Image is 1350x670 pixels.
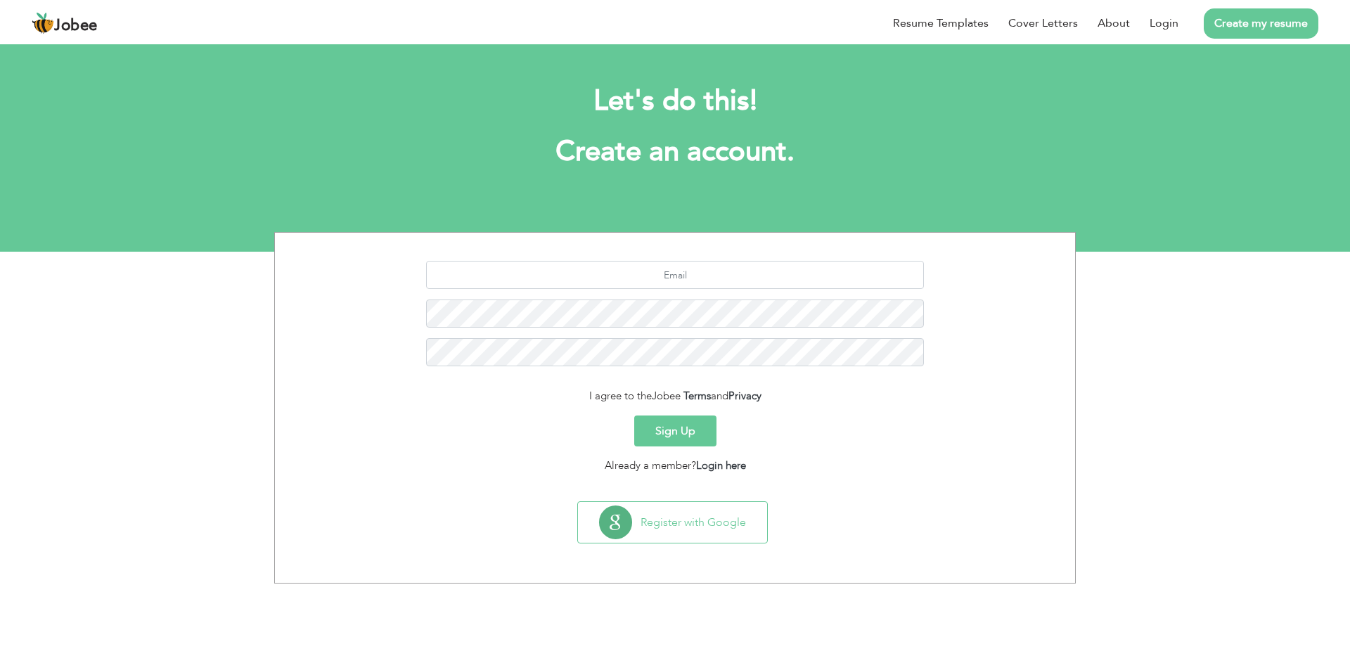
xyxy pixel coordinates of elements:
[1204,8,1318,39] a: Create my resume
[634,415,716,446] button: Sign Up
[295,83,1055,120] h2: Let's do this!
[683,389,711,403] a: Terms
[54,18,98,34] span: Jobee
[285,458,1065,474] div: Already a member?
[652,389,681,403] span: Jobee
[285,388,1065,404] div: I agree to the and
[578,502,767,543] button: Register with Google
[893,15,989,32] a: Resume Templates
[32,12,98,34] a: Jobee
[728,389,761,403] a: Privacy
[1098,15,1130,32] a: About
[32,12,54,34] img: jobee.io
[426,261,925,289] input: Email
[696,458,746,472] a: Login here
[295,134,1055,170] h1: Create an account.
[1008,15,1078,32] a: Cover Letters
[1150,15,1178,32] a: Login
